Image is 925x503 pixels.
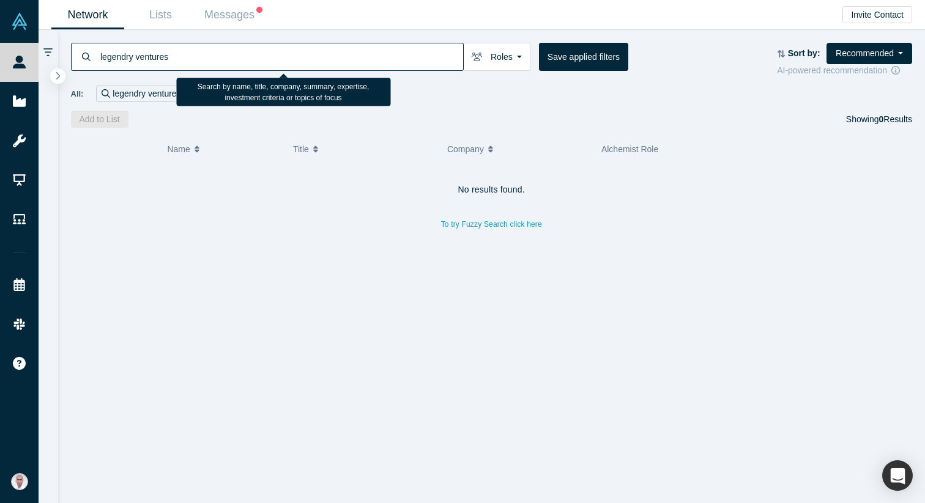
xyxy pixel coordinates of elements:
button: Add to List [71,111,128,128]
span: Alchemist Role [601,144,658,154]
button: Recommended [827,43,912,64]
button: Roles [463,43,530,71]
strong: 0 [879,114,884,124]
span: Name [167,136,190,162]
a: Messages [197,1,270,29]
button: Name [167,136,280,162]
a: Lists [124,1,197,29]
button: Save applied filters [539,43,628,71]
div: legendry ventures [96,86,195,102]
a: Network [51,1,124,29]
div: Showing [846,111,912,128]
img: Alchemist Vault Logo [11,13,28,30]
button: To try Fuzzy Search click here [433,216,551,232]
button: Title [293,136,434,162]
span: Company [447,136,484,162]
h4: No results found. [71,185,913,195]
button: Invite Contact [842,6,912,23]
button: Remove Filter [181,87,190,101]
span: All: [71,88,84,100]
img: Vetri Venthan Elango's Account [11,473,28,490]
span: Results [879,114,912,124]
div: AI-powered recommendation [777,64,912,77]
button: Company [447,136,589,162]
strong: Sort by: [788,48,820,58]
span: Title [293,136,309,162]
input: Search by name, title, company, summary, expertise, investment criteria or topics of focus [99,42,463,71]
